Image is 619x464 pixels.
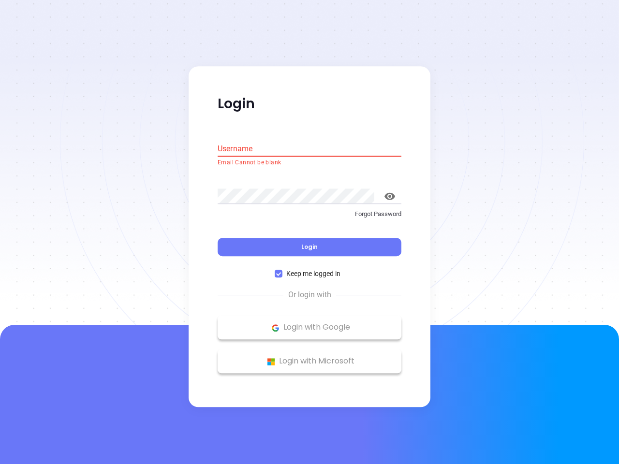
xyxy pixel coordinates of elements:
p: Forgot Password [218,209,401,219]
span: Login [301,243,318,251]
span: Keep me logged in [282,269,344,279]
button: Microsoft Logo Login with Microsoft [218,349,401,374]
button: toggle password visibility [378,185,401,208]
a: Forgot Password [218,209,401,227]
img: Microsoft Logo [265,356,277,368]
span: Or login with [283,290,336,301]
button: Login [218,238,401,257]
p: Login with Google [222,320,397,335]
img: Google Logo [269,322,281,334]
p: Login with Microsoft [222,354,397,369]
p: Email Cannot be blank [218,158,401,168]
p: Login [218,95,401,113]
button: Google Logo Login with Google [218,316,401,340]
